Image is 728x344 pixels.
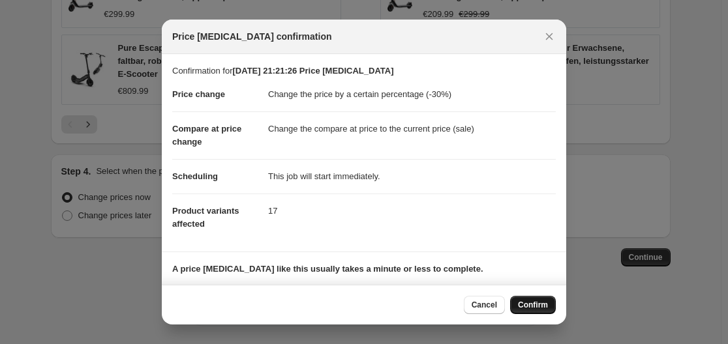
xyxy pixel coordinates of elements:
dd: 17 [268,193,556,228]
dd: Change the compare at price to the current price (sale) [268,111,556,146]
span: Price change [172,89,225,99]
b: [DATE] 21:21:26 Price [MEDICAL_DATA] [232,66,393,76]
button: Close [540,27,558,46]
span: Product variants affected [172,206,239,229]
button: Cancel [464,296,505,314]
b: A price [MEDICAL_DATA] like this usually takes a minute or less to complete. [172,264,483,274]
span: Cancel [472,300,497,310]
dd: Change the price by a certain percentage (-30%) [268,78,556,111]
button: Confirm [510,296,556,314]
span: Confirm [518,300,548,310]
dd: This job will start immediately. [268,159,556,193]
p: Confirmation for [172,64,556,78]
span: Compare at price change [172,124,241,147]
span: Scheduling [172,171,218,181]
span: Price [MEDICAL_DATA] confirmation [172,30,332,43]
